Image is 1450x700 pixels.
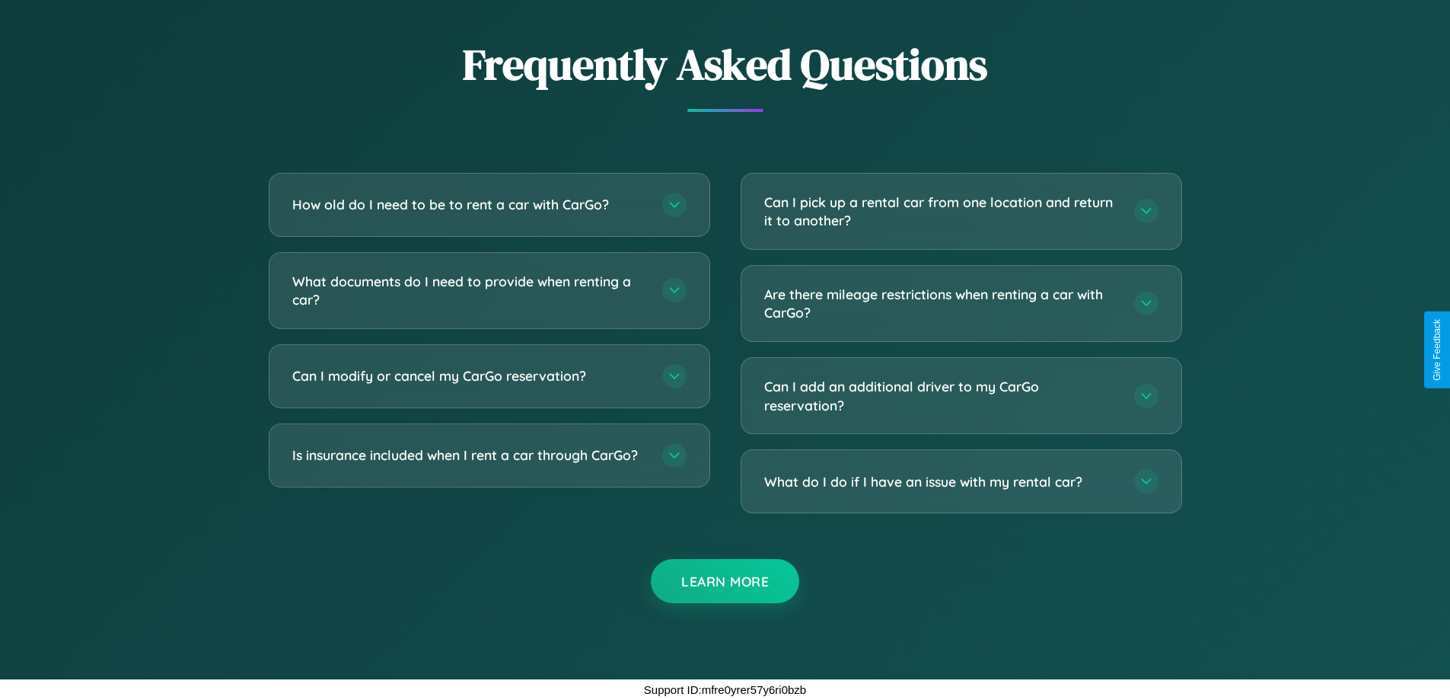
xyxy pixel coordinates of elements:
h3: Can I modify or cancel my CarGo reservation? [292,366,647,385]
h3: Can I add an additional driver to my CarGo reservation? [764,377,1119,414]
h3: How old do I need to be to rent a car with CarGo? [292,195,647,214]
h2: Frequently Asked Questions [269,35,1182,94]
h3: Is insurance included when I rent a car through CarGo? [292,446,647,465]
button: Learn More [651,559,799,603]
div: Give Feedback [1432,319,1442,381]
h3: What documents do I need to provide when renting a car? [292,272,647,309]
p: Support ID: mfre0yrer57y6ri0bzb [644,679,806,700]
h3: Are there mileage restrictions when renting a car with CarGo? [764,285,1119,322]
h3: What do I do if I have an issue with my rental car? [764,472,1119,491]
h3: Can I pick up a rental car from one location and return it to another? [764,193,1119,230]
